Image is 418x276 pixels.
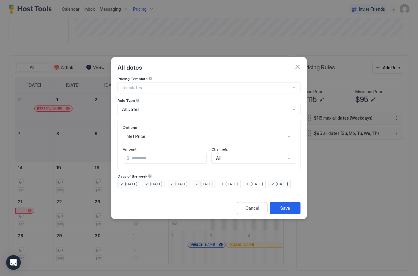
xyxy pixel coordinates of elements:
[118,62,142,71] span: All dates
[125,181,137,187] span: [DATE]
[216,155,221,161] span: All
[226,181,238,187] span: [DATE]
[270,202,300,214] button: Save
[122,107,140,112] span: All Dates
[123,147,136,151] span: Amount
[118,98,135,103] span: Rule Type
[118,174,147,178] span: Days of the week
[118,76,147,81] span: Pricing Template
[245,205,259,211] div: Cancel
[200,181,213,187] span: [DATE]
[6,255,21,270] div: Open Intercom Messenger
[127,134,145,139] span: Set Price
[127,155,129,161] span: $
[251,181,263,187] span: [DATE]
[276,181,288,187] span: [DATE]
[175,181,188,187] span: [DATE]
[211,147,228,151] span: Channels
[123,125,137,130] span: Options
[280,205,290,211] div: Save
[237,202,267,214] button: Cancel
[129,153,206,163] input: Input Field
[150,181,162,187] span: [DATE]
